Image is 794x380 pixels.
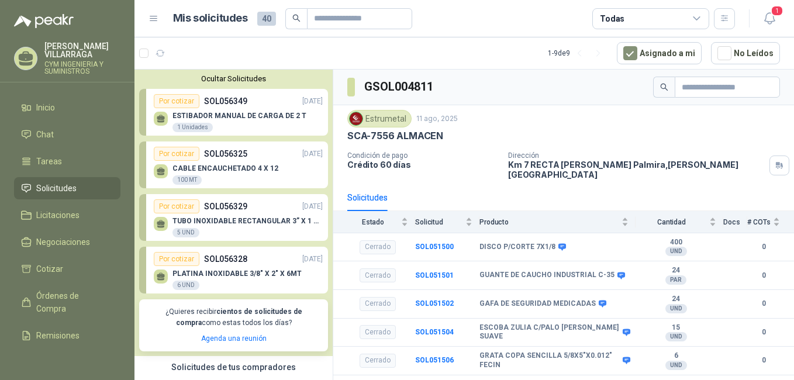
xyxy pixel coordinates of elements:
[36,209,80,222] span: Licitaciones
[36,289,109,315] span: Órdenes de Compra
[479,271,615,280] b: GUANTE DE CAUCHO INDUSTRIAL C-35
[172,175,202,185] div: 100 MT
[154,94,199,108] div: Por cotizar
[415,218,463,226] span: Solicitud
[347,151,499,160] p: Condición de pago
[360,354,396,368] div: Cerrado
[204,95,247,108] p: SOL056349
[665,361,687,370] div: UND
[14,123,120,146] a: Chat
[416,113,458,125] p: 11 ago, 2025
[415,211,479,233] th: Solicitud
[508,151,765,160] p: Dirección
[36,262,63,275] span: Cotizar
[14,177,120,199] a: Solicitudes
[14,14,74,28] img: Logo peakr
[154,147,199,161] div: Por cotizar
[508,160,765,179] p: Km 7 RECTA [PERSON_NAME] Palmira , [PERSON_NAME][GEOGRAPHIC_DATA]
[617,42,702,64] button: Asignado a mi
[665,332,687,341] div: UND
[747,241,780,253] b: 0
[176,308,302,327] b: cientos de solicitudes de compra
[548,44,607,63] div: 1 - 9 de 9
[479,299,596,309] b: GAFA DE SEGURIDAD MEDICADAS
[36,101,55,114] span: Inicio
[347,160,499,170] p: Crédito 60 días
[204,147,247,160] p: SOL056325
[360,268,396,282] div: Cerrado
[302,148,323,160] p: [DATE]
[636,351,716,361] b: 6
[139,74,328,83] button: Ocultar Solicitudes
[723,211,747,233] th: Docs
[204,253,247,265] p: SOL056328
[134,70,333,356] div: Ocultar SolicitudesPor cotizarSOL056349[DATE] ESTIBADOR MANUAL DE CARGA DE 2 T1 UnidadesPor cotiz...
[747,211,794,233] th: # COTs
[172,270,302,278] p: PLATINA INOXIDABLE 3/8" X 2" X 6MT
[204,200,247,213] p: SOL056329
[415,356,454,364] a: SOL051506
[139,247,328,293] a: Por cotizarSOL056328[DATE] PLATINA INOXIDABLE 3/8" X 2" X 6MT6 UND
[36,329,80,342] span: Remisiones
[172,217,323,225] p: TUBO INOXIDABLE RECTANGULAR 3” X 1 ½” X 1/8 X 6 MTS
[665,275,686,285] div: PAR
[665,304,687,313] div: UND
[14,204,120,226] a: Licitaciones
[154,199,199,213] div: Por cotizar
[36,155,62,168] span: Tareas
[257,12,276,26] span: 40
[711,42,780,64] button: No Leídos
[415,299,454,308] a: SOL051502
[415,328,454,336] a: SOL051504
[636,211,723,233] th: Cantidad
[350,112,363,125] img: Company Logo
[347,191,388,204] div: Solicitudes
[665,247,687,256] div: UND
[14,150,120,172] a: Tareas
[771,5,783,16] span: 1
[747,327,780,338] b: 0
[636,323,716,333] b: 15
[14,324,120,347] a: Remisiones
[172,112,306,120] p: ESTIBADOR MANUAL DE CARGA DE 2 T
[139,141,328,188] a: Por cotizarSOL056325[DATE] CABLE ENCAUCHETADO 4 X 12100 MT
[134,356,333,378] div: Solicitudes de tus compradores
[14,285,120,320] a: Órdenes de Compra
[479,218,619,226] span: Producto
[479,323,620,341] b: ESCOBA ZULIA C/PALO [PERSON_NAME] SUAVE
[347,218,399,226] span: Estado
[172,228,199,237] div: 5 UND
[154,252,199,266] div: Por cotizar
[146,306,321,329] p: ¿Quieres recibir como estas todos los días?
[759,8,780,29] button: 1
[36,182,77,195] span: Solicitudes
[415,243,454,251] a: SOL051500
[360,240,396,254] div: Cerrado
[302,201,323,212] p: [DATE]
[302,254,323,265] p: [DATE]
[201,334,267,343] a: Agenda una reunión
[747,298,780,309] b: 0
[347,110,412,127] div: Estrumetal
[660,83,668,91] span: search
[636,238,716,247] b: 400
[636,218,707,226] span: Cantidad
[747,270,780,281] b: 0
[173,10,248,27] h1: Mis solicitudes
[600,12,624,25] div: Todas
[479,211,636,233] th: Producto
[636,295,716,304] b: 24
[44,61,120,75] p: CYM INGENIERIA Y SUMINISTROS
[479,351,620,369] b: GRATA COPA SENCILLA 5/8X5"X0.012" FECIN
[14,351,120,374] a: Configuración
[14,96,120,119] a: Inicio
[14,258,120,280] a: Cotizar
[139,89,328,136] a: Por cotizarSOL056349[DATE] ESTIBADOR MANUAL DE CARGA DE 2 T1 Unidades
[636,266,716,275] b: 24
[415,271,454,279] a: SOL051501
[44,42,120,58] p: [PERSON_NAME] VILLARRAGA
[36,128,54,141] span: Chat
[302,96,323,107] p: [DATE]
